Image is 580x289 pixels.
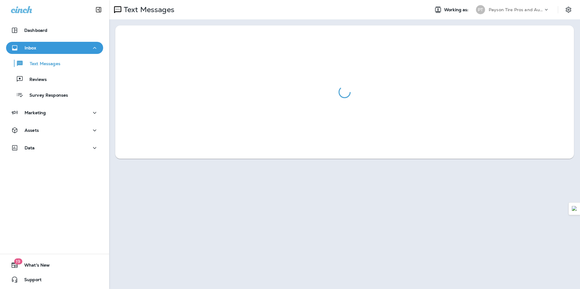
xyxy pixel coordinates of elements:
[18,277,42,284] span: Support
[572,206,577,211] img: Detect Auto
[90,4,107,16] button: Collapse Sidebar
[24,28,47,33] p: Dashboard
[6,57,103,70] button: Text Messages
[489,7,543,12] p: Payson Tire Pros and Automotive
[24,61,60,67] p: Text Messages
[25,45,36,50] p: Inbox
[444,7,470,12] span: Working as:
[563,4,574,15] button: Settings
[6,24,103,36] button: Dashboard
[6,73,103,85] button: Reviews
[6,274,103,286] button: Support
[6,42,103,54] button: Inbox
[23,77,47,83] p: Reviews
[6,107,103,119] button: Marketing
[25,128,39,133] p: Assets
[6,259,103,271] button: 19What's New
[6,124,103,136] button: Assets
[18,263,50,270] span: What's New
[6,142,103,154] button: Data
[25,145,35,150] p: Data
[476,5,485,14] div: PT
[121,5,174,14] p: Text Messages
[14,258,22,264] span: 19
[6,88,103,101] button: Survey Responses
[23,93,68,98] p: Survey Responses
[25,110,46,115] p: Marketing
